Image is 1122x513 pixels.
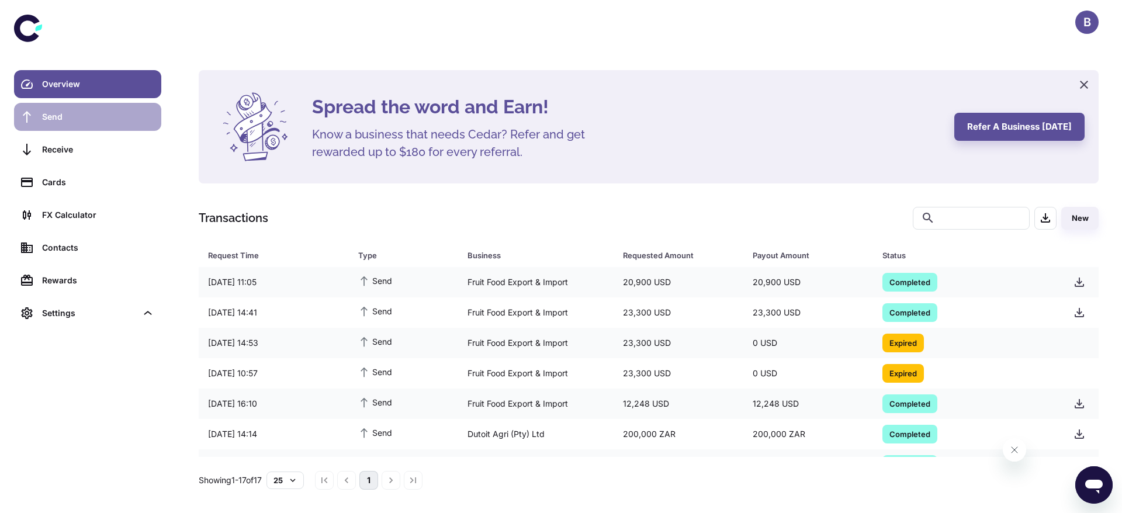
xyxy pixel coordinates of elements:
p: Showing 1-17 of 17 [199,474,262,487]
button: 25 [266,472,304,489]
a: Send [14,103,161,131]
div: Requested Amount [623,247,723,264]
span: Payout Amount [753,247,868,264]
span: Completed [882,397,937,409]
div: [DATE] 10:57 [199,362,349,384]
span: Expired [882,367,924,379]
div: 20,900 USD [743,271,873,293]
a: FX Calculator [14,201,161,229]
span: Send [358,335,392,348]
div: 23,300 USD [614,332,743,354]
div: Type [358,247,438,264]
div: 23,300 USD [614,301,743,324]
span: Completed [882,428,937,439]
span: Send [358,365,392,378]
span: Completed [882,276,937,287]
span: Expired [882,337,924,348]
div: Contacts [42,241,154,254]
span: Send [358,304,392,317]
div: FX Calculator [42,209,154,221]
div: KROMCO (PTY) LTD [458,453,614,476]
div: Fruit Food Export & Import [458,393,614,415]
div: 20,900 USD [614,271,743,293]
h1: Transactions [199,209,268,227]
div: 0 USD [743,332,873,354]
a: Receive [14,136,161,164]
div: [DATE] 14:53 [199,332,349,354]
div: 500,000 ZAR [614,453,743,476]
div: Status [882,247,1035,264]
iframe: Button to launch messaging window [1075,466,1113,504]
div: Request Time [208,247,329,264]
div: Fruit Food Export & Import [458,362,614,384]
span: Hi. Need any help? [7,8,84,18]
div: [DATE] 14:41 [199,301,349,324]
h4: Spread the word and Earn! [312,93,940,121]
div: Overview [42,78,154,91]
span: Send [358,274,392,287]
div: Settings [42,307,137,320]
div: 23,300 USD [743,301,873,324]
div: Cards [42,176,154,189]
div: Receive [42,143,154,156]
div: Send [42,110,154,123]
div: 12,248 USD [743,393,873,415]
span: Type [358,247,453,264]
button: New [1061,207,1099,230]
iframe: Close message [1003,438,1026,462]
a: Contacts [14,234,161,262]
div: 200,000 ZAR [614,423,743,445]
a: Overview [14,70,161,98]
div: 200,000 ZAR [743,423,873,445]
div: Dutoit Agri (Pty) Ltd [458,423,614,445]
div: 12,248 USD [614,393,743,415]
nav: pagination navigation [313,471,424,490]
h5: Know a business that needs Cedar? Refer and get rewarded up to $180 for every referral. [312,126,604,161]
div: 23,300 USD [614,362,743,384]
span: Send [358,396,392,408]
span: Requested Amount [623,247,739,264]
button: page 1 [359,471,378,490]
div: Settings [14,299,161,327]
div: [DATE] 11:13 [199,453,349,476]
span: Send [358,456,392,469]
div: [DATE] 16:10 [199,393,349,415]
span: Request Time [208,247,344,264]
a: Cards [14,168,161,196]
div: Fruit Food Export & Import [458,332,614,354]
span: Status [882,247,1050,264]
div: [DATE] 14:14 [199,423,349,445]
div: 500,000 ZAR [743,453,873,476]
div: Fruit Food Export & Import [458,301,614,324]
a: Rewards [14,266,161,294]
div: Payout Amount [753,247,853,264]
span: Send [358,426,392,439]
div: Rewards [42,274,154,287]
span: Completed [882,306,937,318]
button: B [1075,11,1099,34]
button: Refer a business [DATE] [954,113,1085,141]
div: [DATE] 11:05 [199,271,349,293]
div: 0 USD [743,362,873,384]
div: Fruit Food Export & Import [458,271,614,293]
